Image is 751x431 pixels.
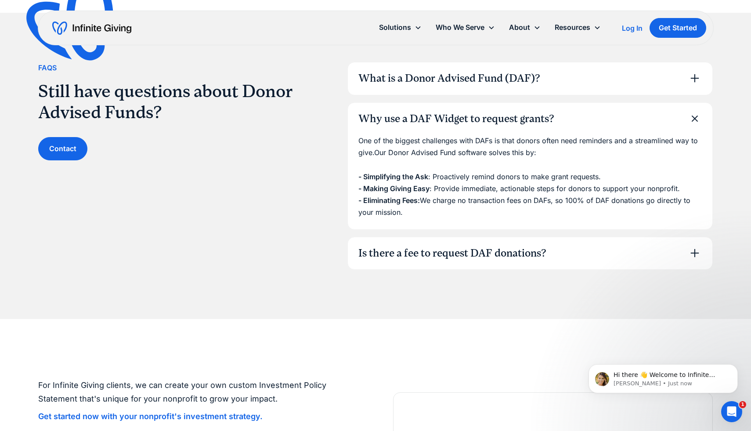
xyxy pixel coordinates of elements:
[509,22,530,33] div: About
[436,22,484,33] div: Who We Serve
[575,346,751,407] iframe: Intercom notifications message
[358,196,420,205] strong: - Eliminating Fees:
[38,412,263,421] strong: Get started now with your nonprofit's investment strategy.
[502,18,548,37] div: About
[38,81,312,123] h2: Still have questions about Donor Advised Funds?
[622,23,643,33] a: Log In
[358,135,702,218] p: One of the biggest challenges with DAFs is that donors often need reminders and a streamlined way...
[358,184,430,193] strong: - Making Giving Easy
[38,379,358,406] p: For Infinite Giving clients, we can create your own custom Investment Policy Statement that's uni...
[38,137,87,160] a: Contact
[721,401,742,422] iframe: Intercom live chat
[739,401,746,408] span: 1
[622,25,643,32] div: Log In
[429,18,502,37] div: Who We Serve
[358,71,540,86] div: What is a Donor Advised Fund (DAF)?
[358,112,554,127] div: Why use a DAF Widget to request grants?
[379,22,411,33] div: Solutions
[650,18,706,38] a: Get Started
[38,412,263,421] a: Get started now with your nonprofit's investment strategy.
[372,18,429,37] div: Solutions
[358,246,546,261] div: Is there a fee to request DAF donations?
[52,21,131,35] a: home
[358,172,428,181] strong: - Simplifying the Ask
[548,18,608,37] div: Resources
[555,22,590,33] div: Resources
